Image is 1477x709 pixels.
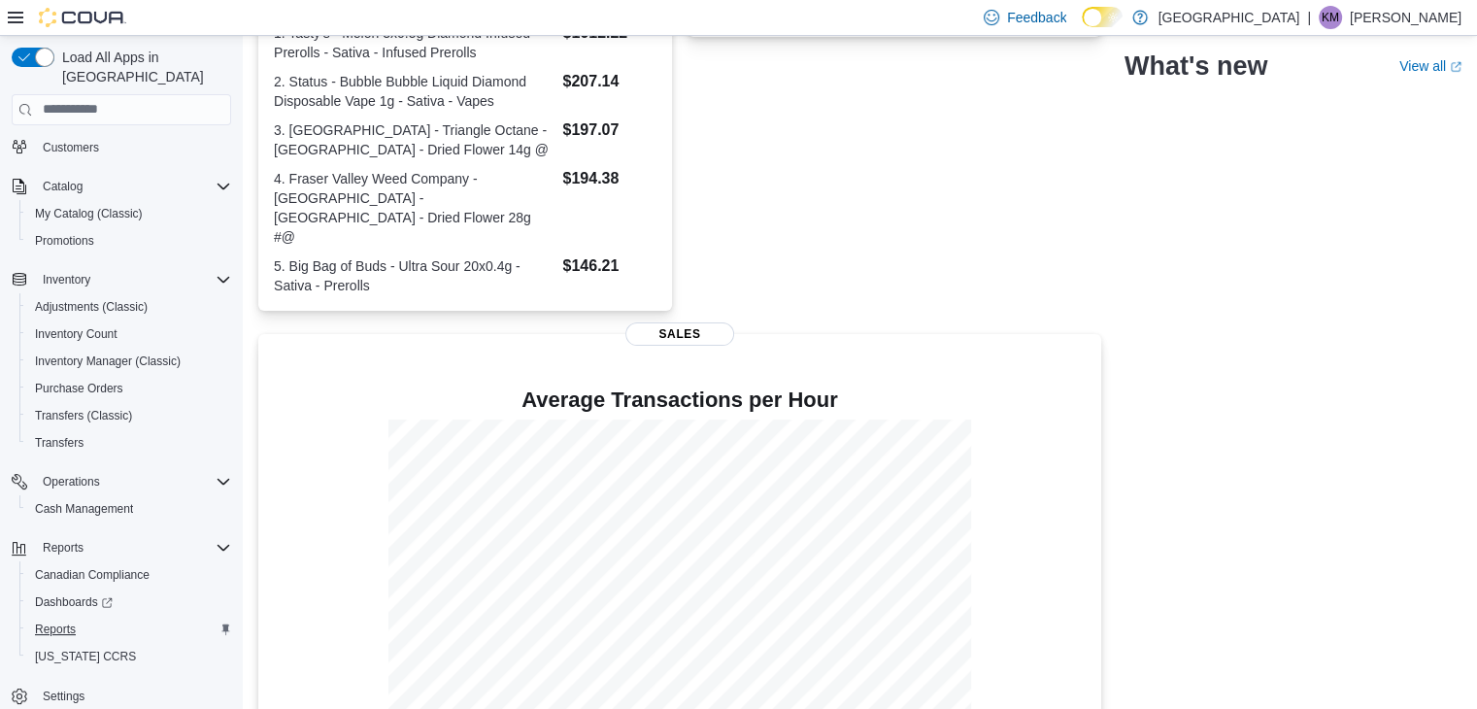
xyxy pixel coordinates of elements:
[562,118,655,142] dd: $197.07
[35,268,231,291] span: Inventory
[27,591,120,614] a: Dashboards
[27,618,84,641] a: Reports
[562,70,655,93] dd: $207.14
[43,179,83,194] span: Catalog
[19,589,239,616] a: Dashboards
[27,618,231,641] span: Reports
[1158,6,1299,29] p: [GEOGRAPHIC_DATA]
[27,563,157,587] a: Canadian Compliance
[1350,6,1461,29] p: [PERSON_NAME]
[27,322,231,346] span: Inventory Count
[274,120,554,159] dt: 3. [GEOGRAPHIC_DATA] - Triangle Octane - [GEOGRAPHIC_DATA] - Dried Flower 14g @
[274,169,554,247] dt: 4. Fraser Valley Weed Company - [GEOGRAPHIC_DATA] - [GEOGRAPHIC_DATA] - Dried Flower 28g #@
[27,497,141,521] a: Cash Management
[54,48,231,86] span: Load All Apps in [GEOGRAPHIC_DATA]
[4,534,239,561] button: Reports
[35,536,231,559] span: Reports
[35,206,143,221] span: My Catalog (Classic)
[35,501,133,517] span: Cash Management
[27,322,125,346] a: Inventory Count
[35,408,132,423] span: Transfers (Classic)
[35,299,148,315] span: Adjustments (Classic)
[35,354,181,369] span: Inventory Manager (Classic)
[19,293,239,321] button: Adjustments (Classic)
[27,295,231,319] span: Adjustments (Classic)
[27,563,231,587] span: Canadian Compliance
[1322,6,1339,29] span: KM
[35,594,113,610] span: Dashboards
[19,321,239,348] button: Inventory Count
[35,435,84,451] span: Transfers
[35,175,90,198] button: Catalog
[19,200,239,227] button: My Catalog (Classic)
[27,404,140,427] a: Transfers (Classic)
[4,133,239,161] button: Customers
[35,268,98,291] button: Inventory
[27,202,151,225] a: My Catalog (Classic)
[35,536,91,559] button: Reports
[27,350,231,373] span: Inventory Manager (Classic)
[562,167,655,190] dd: $194.38
[1007,8,1066,27] span: Feedback
[27,431,91,455] a: Transfers
[274,388,1086,412] h4: Average Transactions per Hour
[1319,6,1342,29] div: Kevin McLeod
[4,266,239,293] button: Inventory
[4,173,239,200] button: Catalog
[43,689,84,704] span: Settings
[35,684,231,708] span: Settings
[19,402,239,429] button: Transfers (Classic)
[27,645,144,668] a: [US_STATE] CCRS
[27,295,155,319] a: Adjustments (Classic)
[562,254,655,278] dd: $146.21
[19,375,239,402] button: Purchase Orders
[35,175,231,198] span: Catalog
[19,429,239,456] button: Transfers
[27,591,231,614] span: Dashboards
[35,470,108,493] button: Operations
[1082,27,1083,28] span: Dark Mode
[1307,6,1311,29] p: |
[27,377,231,400] span: Purchase Orders
[19,616,239,643] button: Reports
[625,322,734,346] span: Sales
[19,495,239,523] button: Cash Management
[43,474,100,490] span: Operations
[1082,7,1123,27] input: Dark Mode
[19,348,239,375] button: Inventory Manager (Classic)
[27,645,231,668] span: Washington CCRS
[1450,61,1461,73] svg: External link
[35,649,136,664] span: [US_STATE] CCRS
[27,377,131,400] a: Purchase Orders
[43,272,90,287] span: Inventory
[27,202,231,225] span: My Catalog (Classic)
[35,470,231,493] span: Operations
[35,136,107,159] a: Customers
[43,540,84,556] span: Reports
[274,256,554,295] dt: 5. Big Bag of Buds - Ultra Sour 20x0.4g - Sativa - Prerolls
[35,567,150,583] span: Canadian Compliance
[35,622,76,637] span: Reports
[39,8,126,27] img: Cova
[4,468,239,495] button: Operations
[1125,51,1267,82] h2: What's new
[27,431,231,455] span: Transfers
[35,135,231,159] span: Customers
[19,227,239,254] button: Promotions
[1399,58,1461,74] a: View allExternal link
[27,404,231,427] span: Transfers (Classic)
[274,72,554,111] dt: 2. Status - Bubble Bubble Liquid Diamond Disposable Vape 1g - Sativa - Vapes
[35,685,92,708] a: Settings
[35,233,94,249] span: Promotions
[19,561,239,589] button: Canadian Compliance
[27,350,188,373] a: Inventory Manager (Classic)
[274,23,554,62] dt: 1. Tasty's - Melon 3x0.5g Diamond Infused Prerolls - Sativa - Infused Prerolls
[19,643,239,670] button: [US_STATE] CCRS
[43,140,99,155] span: Customers
[27,497,231,521] span: Cash Management
[35,381,123,396] span: Purchase Orders
[35,326,117,342] span: Inventory Count
[27,229,231,253] span: Promotions
[27,229,102,253] a: Promotions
